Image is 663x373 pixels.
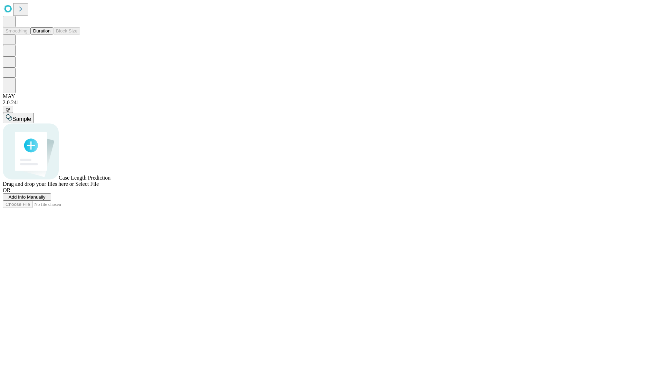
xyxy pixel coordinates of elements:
[12,116,31,122] span: Sample
[3,93,660,99] div: MAY
[6,107,10,112] span: @
[9,194,46,200] span: Add Info Manually
[3,181,74,187] span: Drag and drop your files here or
[3,193,51,201] button: Add Info Manually
[53,27,80,35] button: Block Size
[3,27,30,35] button: Smoothing
[3,99,660,106] div: 2.0.241
[59,175,110,181] span: Case Length Prediction
[75,181,99,187] span: Select File
[3,187,10,193] span: OR
[30,27,53,35] button: Duration
[3,106,13,113] button: @
[3,113,34,123] button: Sample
